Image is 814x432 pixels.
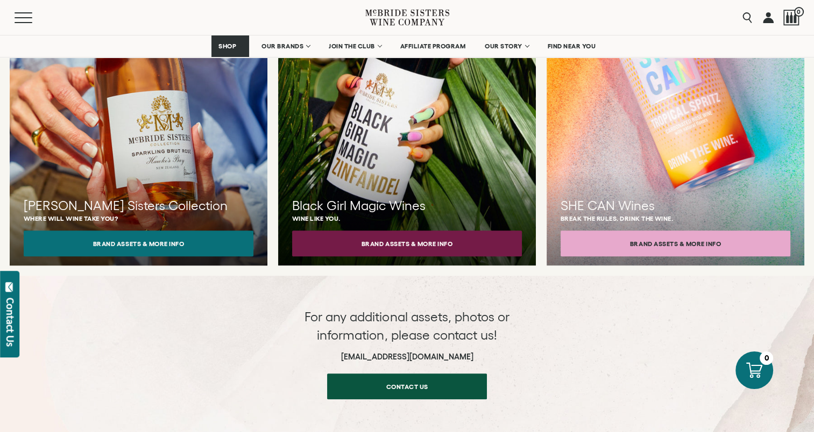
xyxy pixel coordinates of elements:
button: Brand Assets & More Info [561,231,790,256]
a: Contact us [327,373,487,399]
span: OUR BRANDS [261,42,303,50]
span: SHOP [218,42,237,50]
div: Contact Us [5,298,16,347]
a: FIND NEAR YOU [541,35,603,57]
a: OUR STORY [478,35,535,57]
button: Brand Assets & More Info [24,231,253,256]
button: Mobile Menu Trigger [15,12,53,23]
a: SHOP [211,35,249,57]
p: For any additional assets, photos or information, please contact us! [300,308,515,344]
span: 0 [794,7,804,17]
p: Wine like you. [292,215,522,222]
h3: Black Girl Magic Wines [292,197,522,215]
p: Where will wine take you? [24,215,253,222]
span: OUR STORY [485,42,522,50]
a: AFFILIATE PROGRAM [393,35,473,57]
h6: [EMAIL_ADDRESS][DOMAIN_NAME] [300,352,515,362]
span: FIND NEAR YOU [548,42,596,50]
a: OUR BRANDS [254,35,316,57]
span: AFFILIATE PROGRAM [400,42,466,50]
span: Contact us [367,376,447,397]
a: JOIN THE CLUB [322,35,388,57]
h3: SHE CAN Wines [561,197,790,215]
button: Brand Assets & More Info [292,231,522,256]
span: JOIN THE CLUB [329,42,375,50]
div: 0 [760,351,773,365]
h3: [PERSON_NAME] Sisters Collection [24,197,253,215]
p: Break the rules. Drink the wine. [561,215,790,222]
